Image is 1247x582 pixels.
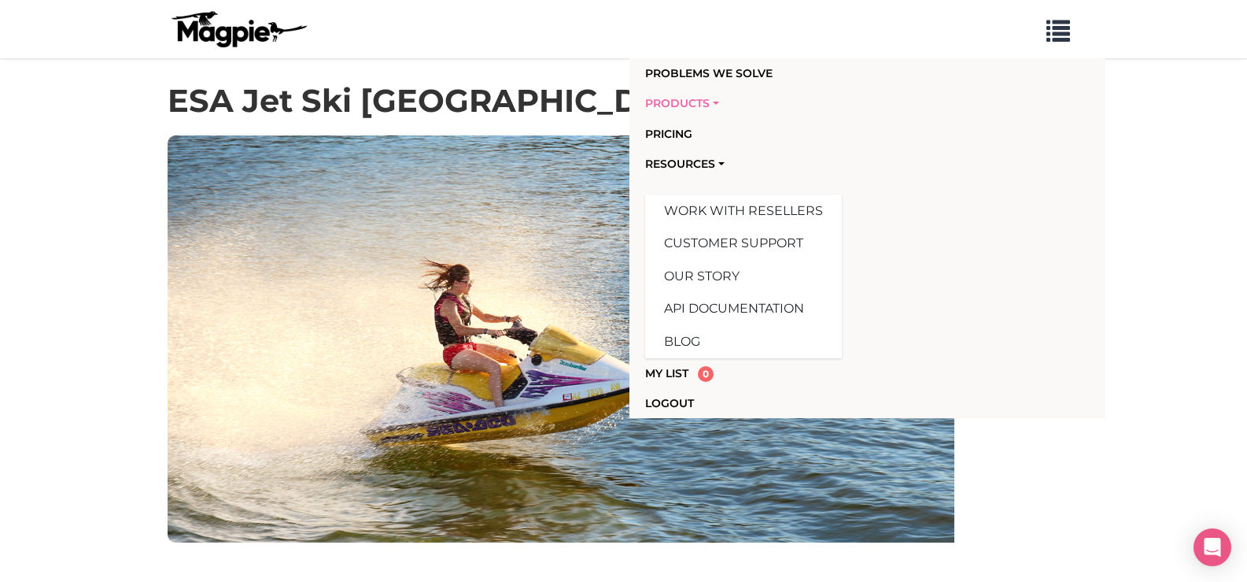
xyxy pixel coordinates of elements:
img: ESA Jet Ski Dubai banner [168,135,954,543]
a: Logout [645,388,909,418]
span: My List [645,366,688,380]
div: Open Intercom Messenger [1194,528,1231,566]
a: Pricing [645,119,909,149]
a: Work with resellers [645,195,842,228]
a: My List 0 [645,358,909,388]
a: Customer Support [645,227,842,260]
a: Products [645,88,909,118]
h1: ESA Jet Ski [GEOGRAPHIC_DATA] [168,82,718,120]
a: API Documentation [645,292,842,325]
img: logo-ab69f6fb50320c5b225c76a69d11143b.png [168,10,309,48]
a: Resources [645,149,909,179]
div: Resources [645,195,842,358]
a: Problems we solve [645,58,909,88]
a: Our Story [645,260,842,293]
a: Blog [645,325,842,358]
span: 0 [698,366,714,382]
